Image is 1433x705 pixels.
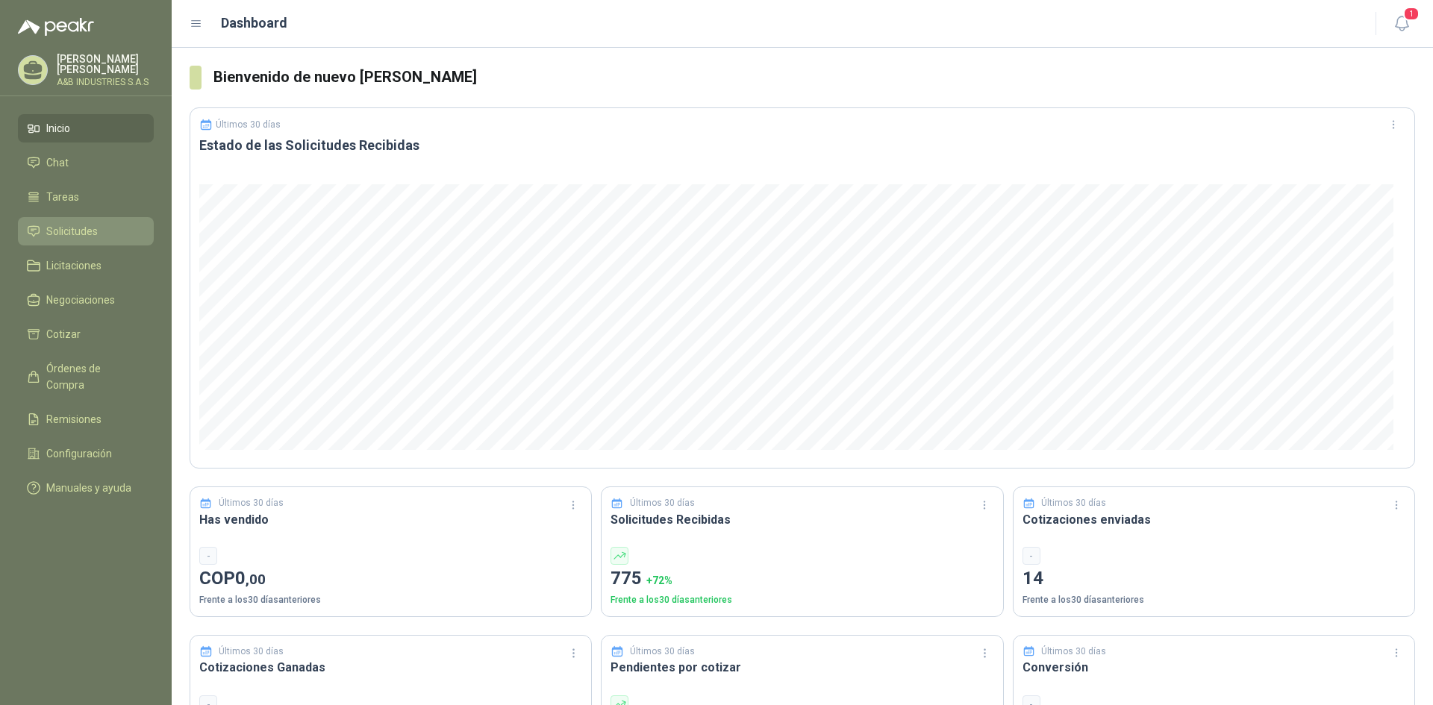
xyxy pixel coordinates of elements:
[18,183,154,211] a: Tareas
[199,593,582,607] p: Frente a los 30 días anteriores
[1023,547,1040,565] div: -
[18,18,94,36] img: Logo peakr
[18,354,154,399] a: Órdenes de Compra
[199,137,1405,154] h3: Estado de las Solicitudes Recibidas
[46,257,102,274] span: Licitaciones
[199,510,582,529] h3: Has vendido
[46,445,112,462] span: Configuración
[216,119,281,130] p: Últimos 30 días
[18,474,154,502] a: Manuales y ayuda
[235,568,266,589] span: 0
[46,154,69,171] span: Chat
[18,320,154,348] a: Cotizar
[199,658,582,677] h3: Cotizaciones Ganadas
[213,66,1415,89] h3: Bienvenido de nuevo [PERSON_NAME]
[1041,645,1106,659] p: Últimos 30 días
[46,223,98,239] span: Solicitudes
[246,571,266,588] span: ,00
[1388,10,1415,37] button: 1
[57,78,154,87] p: A&B INDUSTRIES S.A.S
[1403,7,1420,21] span: 1
[46,360,140,393] span: Órdenes de Compra
[611,510,993,529] h3: Solicitudes Recibidas
[219,496,284,510] p: Últimos 30 días
[611,593,993,607] p: Frente a los 30 días anteriores
[18,148,154,177] a: Chat
[46,292,115,308] span: Negociaciones
[1041,496,1106,510] p: Últimos 30 días
[199,565,582,593] p: COP
[46,326,81,342] span: Cotizar
[221,13,287,34] h1: Dashboard
[18,439,154,468] a: Configuración
[46,120,70,137] span: Inicio
[219,645,284,659] p: Últimos 30 días
[46,189,79,205] span: Tareas
[18,217,154,245] a: Solicitudes
[18,114,154,142] a: Inicio
[1023,510,1405,529] h3: Cotizaciones enviadas
[46,480,131,496] span: Manuales y ayuda
[18,286,154,314] a: Negociaciones
[199,547,217,565] div: -
[57,54,154,75] p: [PERSON_NAME] [PERSON_NAME]
[18,405,154,433] a: Remisiones
[611,658,993,677] h3: Pendientes por cotizar
[630,496,695,510] p: Últimos 30 días
[1023,658,1405,677] h3: Conversión
[611,565,993,593] p: 775
[1023,593,1405,607] p: Frente a los 30 días anteriores
[1023,565,1405,593] p: 14
[18,251,154,280] a: Licitaciones
[630,645,695,659] p: Últimos 30 días
[46,411,102,427] span: Remisiones
[646,574,672,586] span: + 72 %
